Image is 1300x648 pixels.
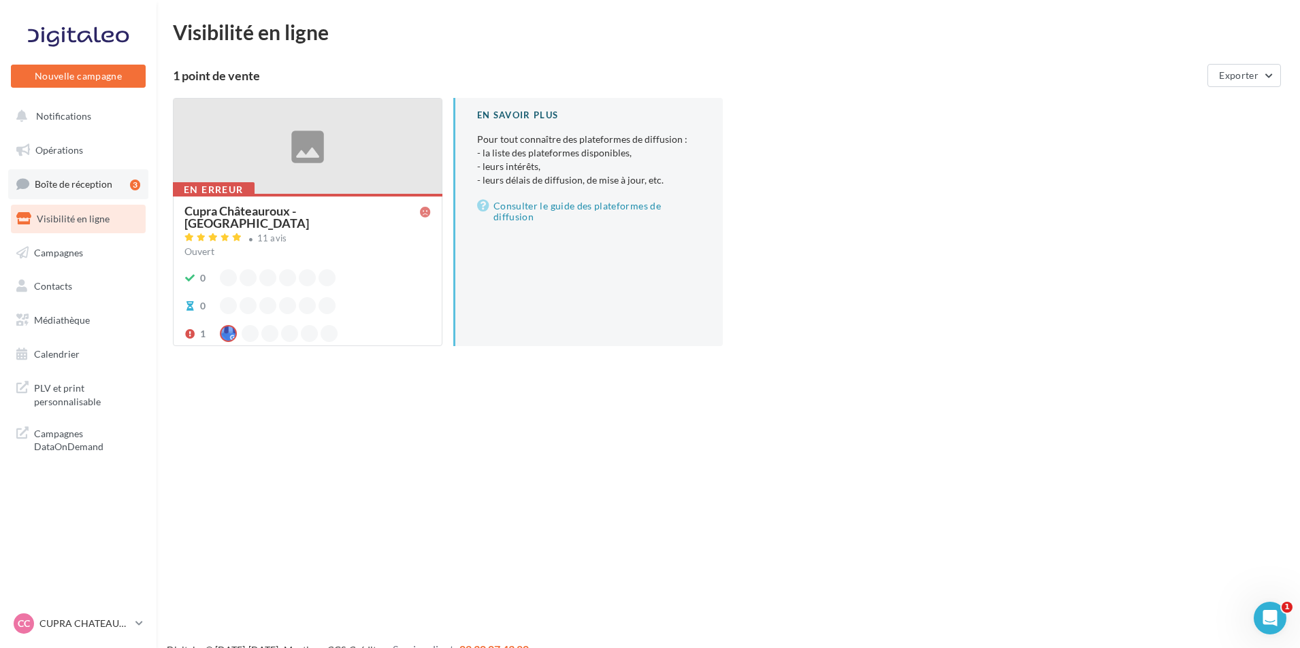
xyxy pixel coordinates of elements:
a: 11 avis [184,231,431,248]
a: Médiathèque [8,306,148,335]
li: - la liste des plateformes disponibles, [477,146,701,160]
div: 3 [130,180,140,190]
div: 1 [200,327,206,341]
span: 1 [1282,602,1293,613]
a: Boîte de réception3 [8,169,148,199]
button: Exporter [1207,64,1281,87]
a: Opérations [8,136,148,165]
div: 11 avis [257,234,287,243]
div: En savoir plus [477,109,701,122]
span: Campagnes [34,246,83,258]
span: Médiathèque [34,314,90,326]
button: Nouvelle campagne [11,65,146,88]
div: 0 [200,299,206,313]
span: Exporter [1219,69,1258,81]
span: Notifications [36,110,91,122]
a: Calendrier [8,340,148,369]
button: Notifications [8,102,143,131]
div: 0 [200,271,206,285]
span: Opérations [35,144,83,156]
li: - leurs délais de diffusion, de mise à jour, etc. [477,173,701,187]
div: Cupra Châteauroux - [GEOGRAPHIC_DATA] [184,205,420,229]
span: Contacts [34,280,72,292]
span: Ouvert [184,245,214,257]
p: Pour tout connaître des plateformes de diffusion : [477,133,701,187]
a: Campagnes DataOnDemand [8,419,148,459]
span: CC [18,617,30,630]
span: PLV et print personnalisable [34,379,140,408]
a: Visibilité en ligne [8,205,148,233]
p: CUPRA CHATEAUROUX [39,617,130,630]
div: En erreur [173,182,255,197]
a: Consulter le guide des plateformes de diffusion [477,198,701,225]
li: - leurs intérêts, [477,160,701,173]
span: Visibilité en ligne [37,213,110,224]
span: Boîte de réception [35,178,112,190]
span: Calendrier [34,348,80,360]
div: 1 point de vente [173,69,1202,82]
div: Visibilité en ligne [173,22,1284,42]
span: Campagnes DataOnDemand [34,424,140,454]
a: Campagnes [8,239,148,267]
iframe: Intercom live chat [1254,602,1286,634]
a: Contacts [8,272,148,301]
a: CC CUPRA CHATEAUROUX [11,611,146,636]
a: PLV et print personnalisable [8,373,148,413]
